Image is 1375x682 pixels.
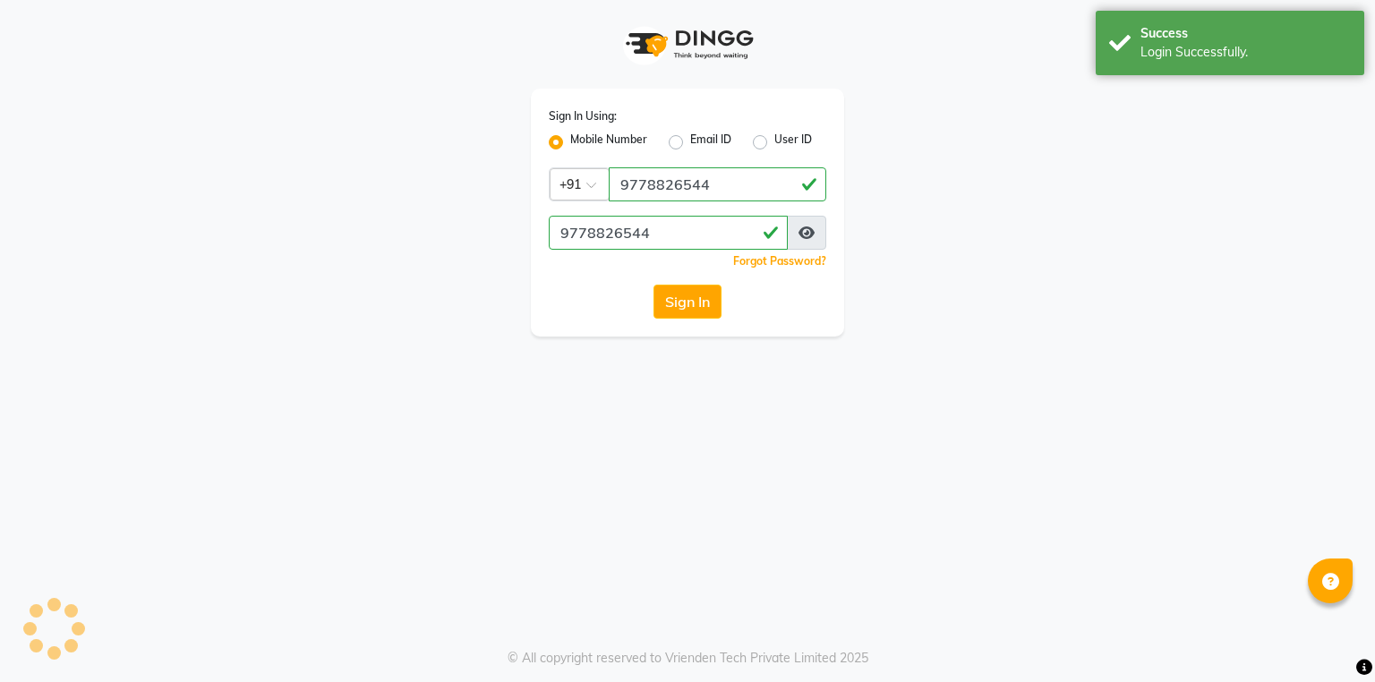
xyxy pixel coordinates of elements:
[549,216,788,250] input: Username
[690,132,731,153] label: Email ID
[1140,24,1351,43] div: Success
[1140,43,1351,62] div: Login Successfully.
[549,108,617,124] label: Sign In Using:
[774,132,812,153] label: User ID
[733,254,826,268] a: Forgot Password?
[570,132,647,153] label: Mobile Number
[616,18,759,71] img: logo1.svg
[653,285,722,319] button: Sign In
[609,167,826,201] input: Username
[1300,610,1357,664] iframe: chat widget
